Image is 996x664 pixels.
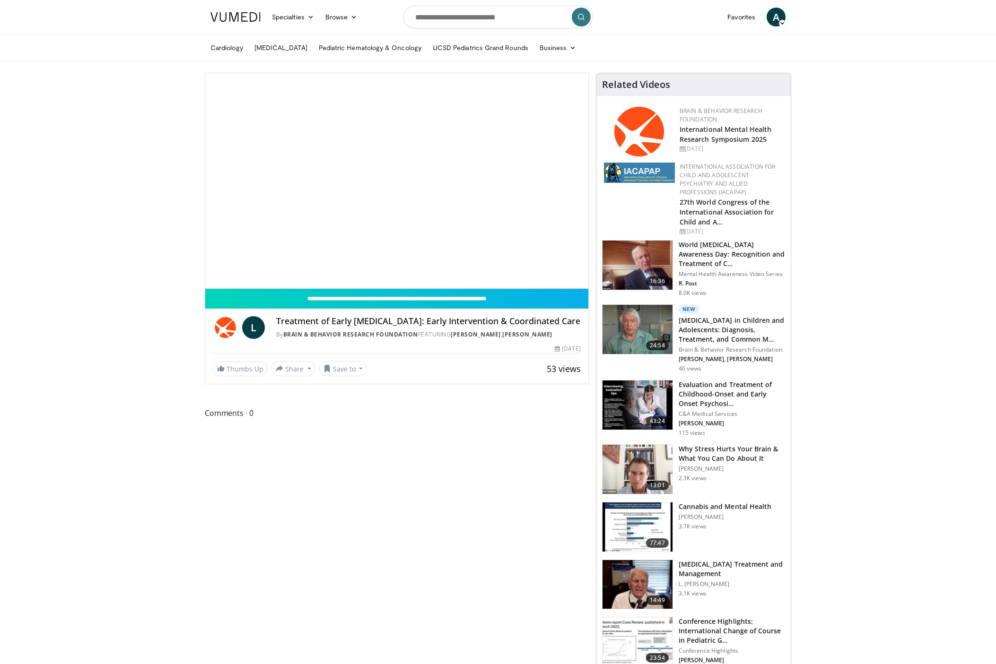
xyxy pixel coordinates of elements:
[603,502,673,552] img: 0e991599-1ace-4004-98d5-e0b39d86eda7.150x105_q85_crop-smart_upscale.jpg
[679,444,785,463] h3: Why Stress Hurts Your Brain & What You Can Do About It
[679,617,785,645] h3: Conference Highlights: International Change of Course in Pediatric G…
[679,240,785,268] h3: World [MEDICAL_DATA] Awareness Day: Recognition and Treatment of C…
[646,653,669,663] span: 23:54
[767,8,786,26] a: A
[502,330,552,338] a: [PERSON_NAME]
[320,8,363,26] a: Browse
[680,198,774,226] a: 27th World Congress of the International Association for Child and A…
[679,560,785,578] h3: [MEDICAL_DATA] Treatment and Management
[679,380,785,408] h3: Evaluation and Treatment of Childhood-Onset and Early Onset Psychosi…
[602,560,785,610] a: 14:49 [MEDICAL_DATA] Treatment and Management L. [PERSON_NAME] 3.1K views
[603,241,673,290] img: dad9b3bb-f8af-4dab-abc0-c3e0a61b252e.150x105_q85_crop-smart_upscale.jpg
[679,590,707,597] p: 3.1K views
[602,502,785,552] a: 77:47 Cannabis and Mental Health [PERSON_NAME] 3.7K views
[427,38,534,57] a: UCSD Pediatrics Grand Rounds
[679,474,707,482] p: 2.3K views
[271,361,315,376] button: Share
[547,363,581,374] span: 53 views
[679,420,785,427] p: [PERSON_NAME]
[313,38,427,57] a: Pediatric Hematology & Oncology
[679,523,707,530] p: 3.7K views
[266,8,320,26] a: Specialties
[679,365,702,372] p: 46 views
[205,407,589,419] span: Comments 0
[679,355,785,363] p: [PERSON_NAME], [PERSON_NAME]
[680,145,783,153] div: [DATE]
[722,8,761,26] a: Favorites
[283,330,418,338] a: Brain & Behavior Research Foundation
[680,227,783,236] div: [DATE]
[603,445,673,494] img: 153729e0-faea-4f29-b75f-59bcd55f36ca.150x105_q85_crop-smart_upscale.jpg
[679,647,785,655] p: Conference Highlights
[646,341,669,350] span: 24:54
[646,276,669,286] span: 16:36
[679,304,699,314] p: New
[679,346,785,354] p: Brain & Behavior Research Foundation
[646,416,669,426] span: 43:24
[249,38,313,57] a: [MEDICAL_DATA]
[679,410,785,418] p: C&A Medical Services
[680,107,762,123] a: Brain & Behavior Research Foundation
[603,380,673,430] img: 9c1ea151-7f89-42e7-b0fb-c17652802da6.150x105_q85_crop-smart_upscale.jpg
[602,240,785,297] a: 16:36 World [MEDICAL_DATA] Awareness Day: Recognition and Treatment of C… Mental Health Awareness...
[646,538,669,548] span: 77:47
[602,380,785,437] a: 43:24 Evaluation and Treatment of Childhood-Onset and Early Onset Psychosi… C&A Medical Services ...
[679,429,705,437] p: 115 views
[242,316,265,339] a: L
[210,12,261,22] img: VuMedi Logo
[403,6,593,28] input: Search topics, interventions
[602,444,785,494] a: 13:01 Why Stress Hurts Your Brain & What You Can Do About It [PERSON_NAME] 2.3K views
[603,560,673,609] img: 131aa231-63ed-40f9-bacb-73b8cf340afb.150x105_q85_crop-smart_upscale.jpg
[679,289,707,297] p: 8.0K views
[213,316,238,339] img: Brain & Behavior Research Foundation
[213,362,268,376] a: Thumbs Up
[679,502,772,511] h3: Cannabis and Mental Health
[604,163,675,183] img: 2a9917ce-aac2-4f82-acde-720e532d7410.png.150x105_q85_autocrop_double_scale_upscale_version-0.2.png
[679,270,785,278] p: Mental Health Awareness Video Series
[205,38,249,57] a: Cardiology
[451,330,501,338] a: [PERSON_NAME]
[555,345,580,353] div: [DATE]
[680,125,772,144] a: International Mental Health Research Symposium 2025
[602,79,670,90] h4: Related Videos
[276,330,581,339] div: By FEATURING ,
[602,304,785,372] a: 24:54 New [MEDICAL_DATA] in Children and Adolescents: Diagnosis, Treatment, and Common M… Brain &...
[319,361,367,376] button: Save to
[646,481,669,490] span: 13:01
[679,316,785,344] h3: [MEDICAL_DATA] in Children and Adolescents: Diagnosis, Treatment, and Common M…
[646,595,669,605] span: 14:49
[680,163,776,196] a: International Association for Child and Adolescent Psychiatry and Allied Professions (IACAPAP)
[205,73,588,289] video-js: Video Player
[679,280,785,287] p: R. Post
[534,38,582,57] a: Business
[603,305,673,354] img: 5b8011c7-1005-4e73-bd4d-717c320f5860.150x105_q85_crop-smart_upscale.jpg
[679,656,785,664] p: [PERSON_NAME]
[679,465,785,473] p: [PERSON_NAME]
[614,107,664,156] img: 6bc95fc0-882d-4061-9ebb-ce70b98f0866.png.150x105_q85_autocrop_double_scale_upscale_version-0.2.png
[276,316,581,327] h4: Treatment of Early [MEDICAL_DATA]: Early Intervention & Coordinated Care
[679,513,772,521] p: [PERSON_NAME]
[679,580,785,588] p: L. [PERSON_NAME]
